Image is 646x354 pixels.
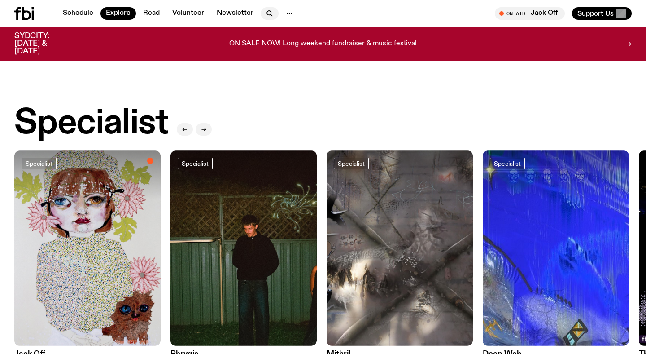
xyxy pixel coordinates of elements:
[494,160,521,167] span: Specialist
[22,158,57,169] a: Specialist
[577,9,614,18] span: Support Us
[182,160,209,167] span: Specialist
[178,158,213,169] a: Specialist
[100,7,136,20] a: Explore
[334,158,369,169] a: Specialist
[338,160,365,167] span: Specialist
[14,32,72,55] h3: SYDCITY: [DATE] & [DATE]
[211,7,259,20] a: Newsletter
[167,7,210,20] a: Volunteer
[14,106,168,141] h2: Specialist
[229,40,417,48] p: ON SALE NOW! Long weekend fundraiser & music festival
[483,150,629,346] img: An abstract artwork, in bright blue with amorphous shapes, illustrated shimmers and small drawn c...
[14,150,161,346] img: a dotty lady cuddling her cat amongst flowers
[26,160,52,167] span: Specialist
[490,158,525,169] a: Specialist
[170,150,317,346] img: A greeny-grainy film photo of Bela, John and Bindi at night. They are standing in a backyard on g...
[572,7,632,20] button: Support Us
[57,7,99,20] a: Schedule
[327,150,473,346] img: An abstract artwork in mostly grey, with a textural cross in the centre. There are metallic and d...
[138,7,165,20] a: Read
[495,7,565,20] button: On AirJack Off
